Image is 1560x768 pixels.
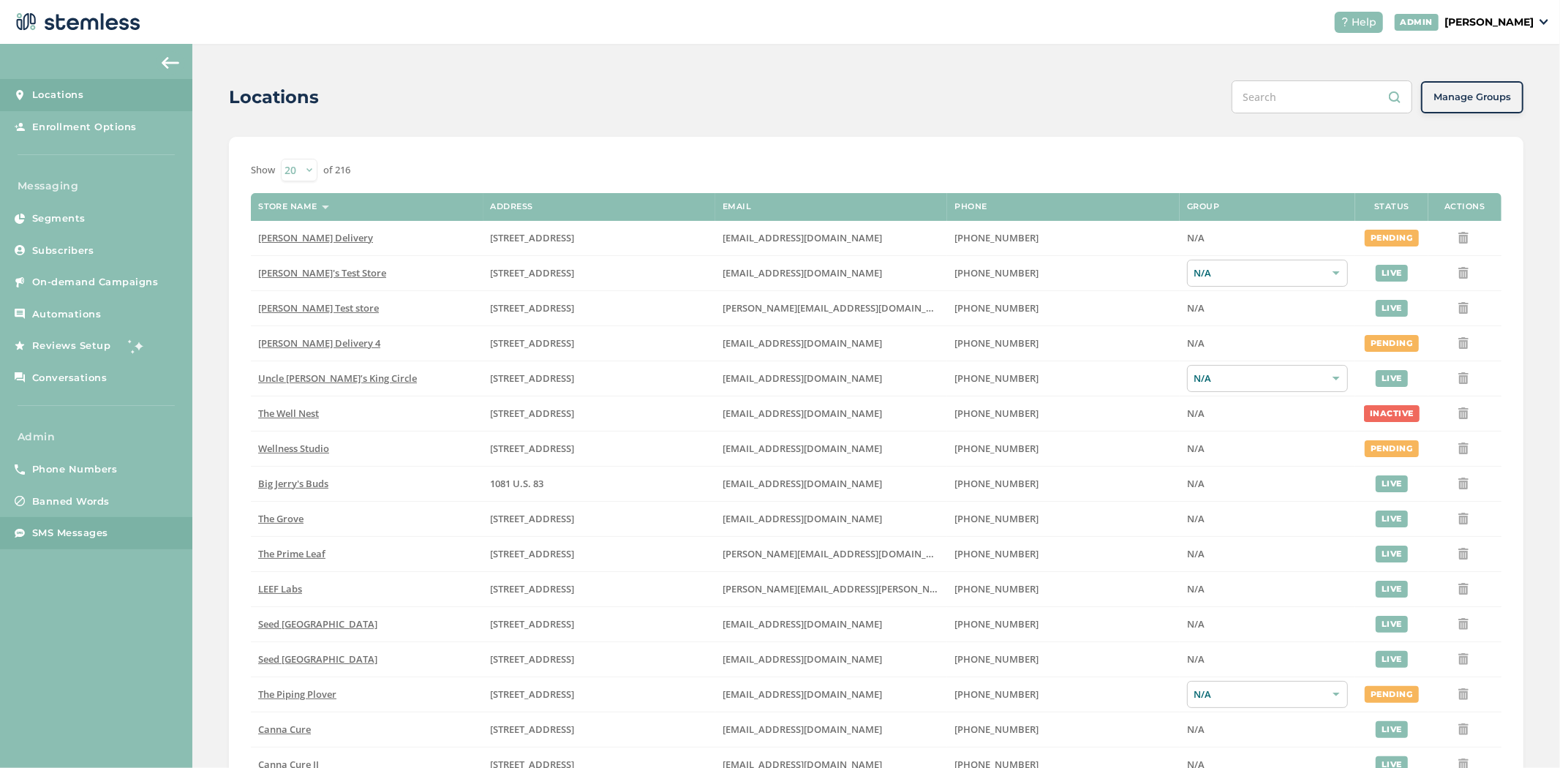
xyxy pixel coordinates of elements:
[258,652,377,666] span: Seed [GEOGRAPHIC_DATA]
[12,7,140,37] img: logo-dark-0685b13c.svg
[1365,686,1419,703] div: pending
[32,211,86,226] span: Segments
[1540,19,1548,25] img: icon_down-arrow-small-66adaf34.svg
[723,443,940,455] label: vmrobins@gmail.com
[1376,651,1408,668] div: live
[723,582,1031,595] span: [PERSON_NAME][EMAIL_ADDRESS][PERSON_NAME][DOMAIN_NAME]
[491,513,708,525] label: 8155 Center Street
[491,688,575,701] span: [STREET_ADDRESS]
[258,477,328,490] span: Big Jerry's Buds
[258,231,373,244] span: [PERSON_NAME] Delivery
[491,688,708,701] label: 10 Main Street
[258,267,475,279] label: Brian's Test Store
[1187,653,1348,666] label: N/A
[954,618,1172,630] label: (207) 747-4648
[1365,335,1419,352] div: pending
[1187,478,1348,490] label: N/A
[723,407,882,420] span: [EMAIL_ADDRESS][DOMAIN_NAME]
[954,583,1172,595] label: (707) 513-9697
[954,513,1172,525] label: (619) 600-1269
[258,232,475,244] label: Hazel Delivery
[491,372,575,385] span: [STREET_ADDRESS]
[954,548,1172,560] label: (520) 272-8455
[32,275,159,290] span: On-demand Campaigns
[258,372,475,385] label: Uncle Herb’s King Circle
[32,526,108,541] span: SMS Messages
[491,723,575,736] span: [STREET_ADDRESS]
[723,653,940,666] label: info@bostonseeds.com
[723,302,940,315] label: swapnil@stemless.co
[32,339,111,353] span: Reviews Setup
[1187,583,1348,595] label: N/A
[954,617,1039,630] span: [PHONE_NUMBER]
[723,617,882,630] span: [EMAIL_ADDRESS][DOMAIN_NAME]
[258,301,379,315] span: [PERSON_NAME] Test store
[491,478,708,490] label: 1081 U.S. 83
[491,336,575,350] span: [STREET_ADDRESS]
[954,336,1039,350] span: [PHONE_NUMBER]
[954,302,1172,315] label: (503) 332-4545
[723,478,940,490] label: info@bigjerrysbuds.com
[1376,616,1408,633] div: live
[491,202,534,211] label: Address
[258,583,475,595] label: LEEF Labs
[954,407,1172,420] label: (269) 929-8463
[723,512,882,525] span: [EMAIL_ADDRESS][DOMAIN_NAME]
[258,372,417,385] span: Uncle [PERSON_NAME]’s King Circle
[723,267,940,279] label: brianashen@gmail.com
[32,494,110,509] span: Banned Words
[954,547,1039,560] span: [PHONE_NUMBER]
[1428,193,1501,221] th: Actions
[1187,723,1348,736] label: N/A
[491,582,575,595] span: [STREET_ADDRESS]
[258,336,380,350] span: [PERSON_NAME] Delivery 4
[1187,407,1348,420] label: N/A
[1187,513,1348,525] label: N/A
[954,266,1039,279] span: [PHONE_NUMBER]
[258,442,329,455] span: Wellness Studio
[258,653,475,666] label: Seed Boston
[723,231,882,244] span: [EMAIL_ADDRESS][DOMAIN_NAME]
[491,548,708,560] label: 4120 East Speedway Boulevard
[32,371,108,385] span: Conversations
[723,372,882,385] span: [EMAIL_ADDRESS][DOMAIN_NAME]
[723,407,940,420] label: vmrobins@gmail.com
[954,202,987,211] label: Phone
[258,723,475,736] label: Canna Cure
[491,231,575,244] span: [STREET_ADDRESS]
[723,548,940,560] label: john@theprimeleaf.com
[258,513,475,525] label: The Grove
[1187,302,1348,315] label: N/A
[954,232,1172,244] label: (818) 561-0790
[954,443,1172,455] label: (269) 929-8463
[1376,721,1408,738] div: live
[491,407,708,420] label: 1005 4th Avenue
[1365,230,1419,246] div: pending
[954,723,1172,736] label: (580) 280-2262
[723,547,957,560] span: [PERSON_NAME][EMAIL_ADDRESS][DOMAIN_NAME]
[491,583,708,595] label: 1785 South Main Street
[954,723,1039,736] span: [PHONE_NUMBER]
[954,372,1039,385] span: [PHONE_NUMBER]
[122,331,151,361] img: glitter-stars-b7820f95.gif
[1365,440,1419,457] div: pending
[954,267,1172,279] label: (503) 804-9208
[1444,15,1534,30] p: [PERSON_NAME]
[32,88,84,102] span: Locations
[258,202,317,211] label: Store name
[251,163,275,178] label: Show
[1187,443,1348,455] label: N/A
[491,337,708,350] label: 17523 Ventura Boulevard
[323,163,350,178] label: of 216
[1187,232,1348,244] label: N/A
[1487,698,1560,768] div: Chat Widget
[1376,475,1408,492] div: live
[1187,337,1348,350] label: N/A
[954,512,1039,525] span: [PHONE_NUMBER]
[723,372,940,385] label: christian@uncleherbsak.com
[258,547,325,560] span: The Prime Leaf
[1187,202,1220,211] label: Group
[258,302,475,315] label: Swapnil Test store
[32,244,94,258] span: Subscribers
[1376,511,1408,527] div: live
